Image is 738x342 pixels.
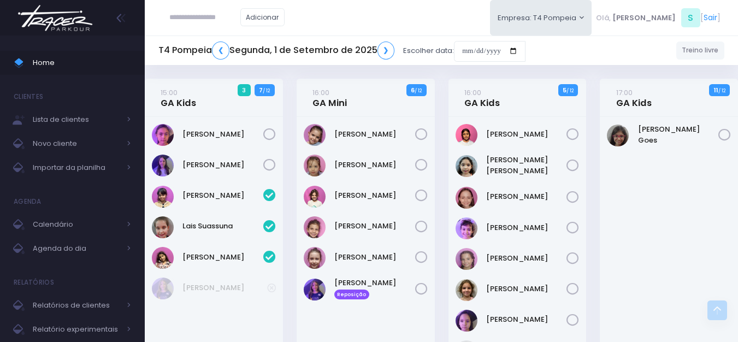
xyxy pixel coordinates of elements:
[182,129,263,140] a: [PERSON_NAME]
[161,87,178,98] small: 15:00
[592,5,724,30] div: [ ]
[456,310,477,332] img: Sophie Aya Porto Shimabuco
[681,8,700,27] span: S
[33,161,120,175] span: Importar da planilha
[152,155,174,176] img: Lia Widman
[182,190,263,201] a: [PERSON_NAME]
[240,8,285,26] a: Adicionar
[158,42,394,60] h5: T4 Pompeia Segunda, 1 de Setembro de 2025
[152,216,174,238] img: Lais Suassuna
[161,87,196,109] a: 15:00GA Kids
[304,124,326,146] img: LARA SHIMABUC
[33,241,120,256] span: Agenda do dia
[152,278,174,299] img: Rosa Widman
[616,87,652,109] a: 17:00GA Kids
[456,279,477,301] img: Rafaela Braga
[182,282,267,293] a: [PERSON_NAME]
[486,222,567,233] a: [PERSON_NAME]
[259,86,263,95] strong: 7
[676,42,725,60] a: Treino livre
[304,279,326,300] img: Rosa Widman
[638,124,719,145] a: [PERSON_NAME] Goes
[486,284,567,294] a: [PERSON_NAME]
[612,13,676,23] span: [PERSON_NAME]
[182,160,263,170] a: [PERSON_NAME]
[152,124,174,146] img: Gabrielly Rosa Teixeira
[304,247,326,269] img: Rafaella Medeiros
[456,124,477,146] img: Clara Sigolo
[486,155,567,176] a: [PERSON_NAME] [PERSON_NAME]
[14,86,43,108] h4: Clientes
[566,87,574,94] small: / 12
[334,221,415,232] a: [PERSON_NAME]
[312,87,329,98] small: 16:00
[411,86,415,95] strong: 6
[456,217,477,239] img: Nina Loureiro Andrusyszyn
[33,322,120,337] span: Relatório experimentais
[238,84,251,96] span: 3
[334,160,415,170] a: [PERSON_NAME]
[33,217,120,232] span: Calendário
[263,87,270,94] small: / 12
[33,56,131,70] span: Home
[464,87,500,109] a: 16:00GA Kids
[182,252,263,263] a: [PERSON_NAME]
[486,253,567,264] a: [PERSON_NAME]
[415,87,422,94] small: / 12
[152,186,174,208] img: Clarice Lopes
[456,187,477,209] img: Marina Xidis Cerqueira
[158,38,526,63] div: Escolher data:
[152,247,174,269] img: Luiza Braz
[377,42,395,60] a: ❯
[334,190,415,201] a: [PERSON_NAME]
[334,278,415,299] a: [PERSON_NAME] Reposição
[334,129,415,140] a: [PERSON_NAME]
[486,314,567,325] a: [PERSON_NAME]
[596,13,611,23] span: Olá,
[33,113,120,127] span: Lista de clientes
[704,12,717,23] a: Sair
[456,155,477,177] img: Luisa Yen Muller
[212,42,229,60] a: ❮
[334,290,369,299] span: Reposição
[456,248,477,270] img: Paolla Guerreiro
[14,272,54,293] h4: Relatórios
[563,86,566,95] strong: 5
[718,87,725,94] small: / 12
[616,87,633,98] small: 17:00
[486,191,567,202] a: [PERSON_NAME]
[33,298,120,312] span: Relatórios de clientes
[312,87,347,109] a: 16:00GA Mini
[304,216,326,238] img: Olivia Tozi
[714,86,718,95] strong: 11
[464,87,481,98] small: 16:00
[304,155,326,176] img: Luísa Veludo Uchôa
[33,137,120,151] span: Novo cliente
[304,186,326,208] img: Mariana Tamarindo de Souza
[14,191,42,213] h4: Agenda
[334,252,415,263] a: [PERSON_NAME]
[607,125,629,146] img: Sophia de Goes Ferreira Correia
[182,221,263,232] a: Lais Suassuna
[486,129,567,140] a: [PERSON_NAME]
